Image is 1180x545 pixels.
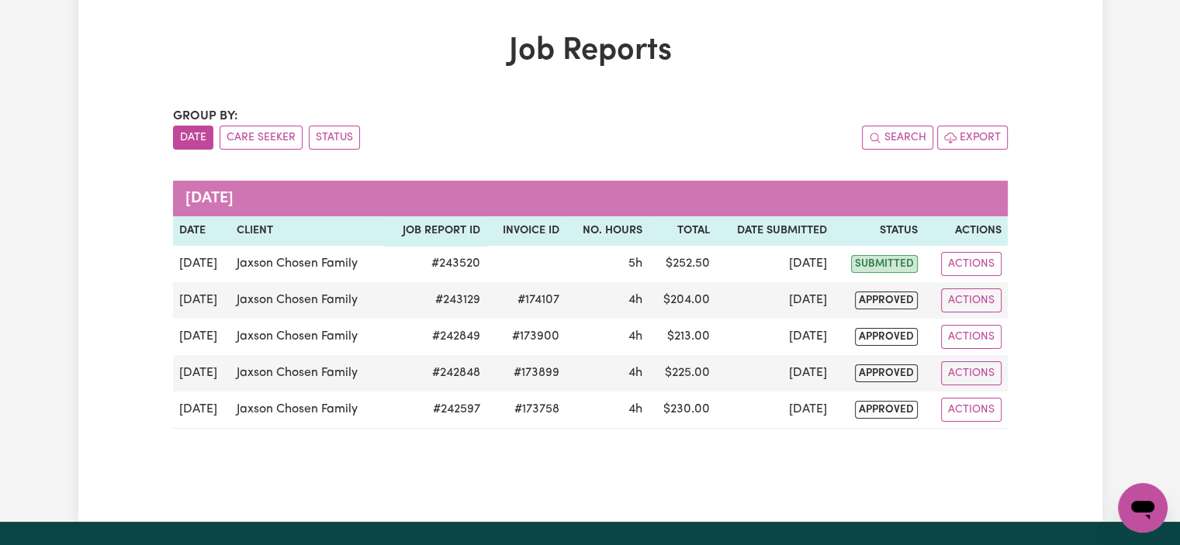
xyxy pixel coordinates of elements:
button: Actions [941,325,1002,349]
td: [DATE] [173,392,230,429]
th: No. Hours [566,216,649,246]
td: # 242597 [383,392,486,429]
button: sort invoices by care seeker [220,126,303,150]
th: Actions [924,216,1008,246]
h1: Job Reports [173,33,1008,70]
td: [DATE] [716,246,833,282]
td: Jaxson Chosen Family [230,355,383,392]
td: #174107 [486,282,566,319]
td: [DATE] [716,282,833,319]
span: submitted [851,255,918,273]
td: [DATE] [173,246,230,282]
td: [DATE] [173,355,230,392]
th: Job Report ID [383,216,486,246]
span: 4 hours [628,403,642,416]
td: $ 225.00 [649,355,716,392]
td: Jaxson Chosen Family [230,246,383,282]
span: 4 hours [628,294,642,306]
span: 4 hours [628,367,642,379]
th: Invoice ID [486,216,566,246]
caption: [DATE] [173,181,1008,216]
td: [DATE] [716,392,833,429]
td: Jaxson Chosen Family [230,282,383,319]
span: approved [855,328,918,346]
th: Date [173,216,230,246]
td: #173758 [486,392,566,429]
td: [DATE] [173,282,230,319]
td: # 242849 [383,319,486,355]
button: Search [862,126,933,150]
span: 4 hours [628,330,642,343]
button: Export [937,126,1008,150]
button: Actions [941,252,1002,276]
td: #173900 [486,319,566,355]
iframe: Button to launch messaging window [1118,483,1168,533]
td: $ 204.00 [649,282,716,319]
td: $ 230.00 [649,392,716,429]
td: # 242848 [383,355,486,392]
td: # 243520 [383,246,486,282]
th: Client [230,216,383,246]
span: approved [855,401,918,419]
th: Total [649,216,716,246]
td: Jaxson Chosen Family [230,319,383,355]
td: $ 252.50 [649,246,716,282]
span: 5 hours [628,257,642,270]
button: sort invoices by paid status [309,126,360,150]
button: Actions [941,361,1002,385]
td: Jaxson Chosen Family [230,392,383,429]
span: approved [855,291,918,309]
button: sort invoices by date [173,126,213,150]
td: # 243129 [383,282,486,319]
td: #173899 [486,355,566,392]
th: Date Submitted [716,216,833,246]
td: [DATE] [173,319,230,355]
td: $ 213.00 [649,319,716,355]
button: Actions [941,398,1002,422]
td: [DATE] [716,355,833,392]
th: Status [833,216,924,246]
td: [DATE] [716,319,833,355]
button: Actions [941,288,1002,312]
span: approved [855,364,918,382]
span: Group by: [173,110,238,122]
